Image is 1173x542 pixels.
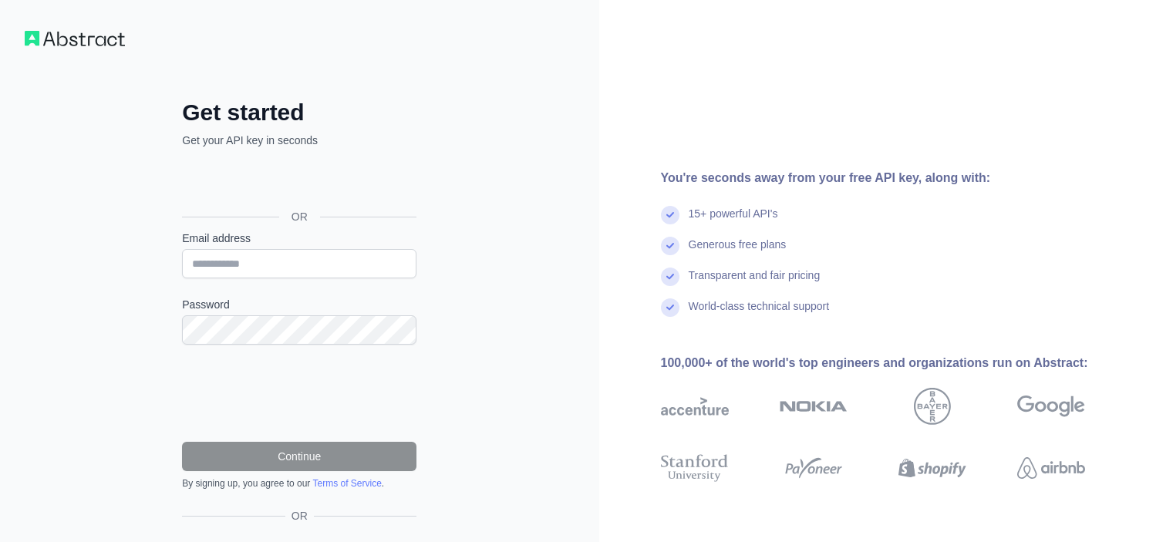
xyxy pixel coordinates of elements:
span: OR [279,209,320,224]
img: accenture [661,388,729,425]
iframe: reCAPTCHA [182,363,416,423]
span: OR [285,508,314,523]
img: Workflow [25,31,125,46]
p: Get your API key in seconds [182,133,416,148]
div: 15+ powerful API's [689,206,778,237]
img: airbnb [1017,451,1085,485]
a: Terms of Service [312,478,381,489]
button: Continue [182,442,416,471]
img: nokia [780,388,848,425]
img: google [1017,388,1085,425]
img: bayer [914,388,951,425]
h2: Get started [182,99,416,126]
img: shopify [898,451,966,485]
div: 100,000+ of the world's top engineers and organizations run on Abstract: [661,354,1134,372]
div: You're seconds away from your free API key, along with: [661,169,1134,187]
label: Email address [182,231,416,246]
img: check mark [661,268,679,286]
iframe: Tlačítko Přihlášení přes Google [174,165,421,199]
div: Transparent and fair pricing [689,268,821,298]
div: World-class technical support [689,298,830,329]
label: Password [182,297,416,312]
img: check mark [661,298,679,317]
div: By signing up, you agree to our . [182,477,416,490]
img: payoneer [780,451,848,485]
div: Generous free plans [689,237,787,268]
img: check mark [661,237,679,255]
img: check mark [661,206,679,224]
img: stanford university [661,451,729,485]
